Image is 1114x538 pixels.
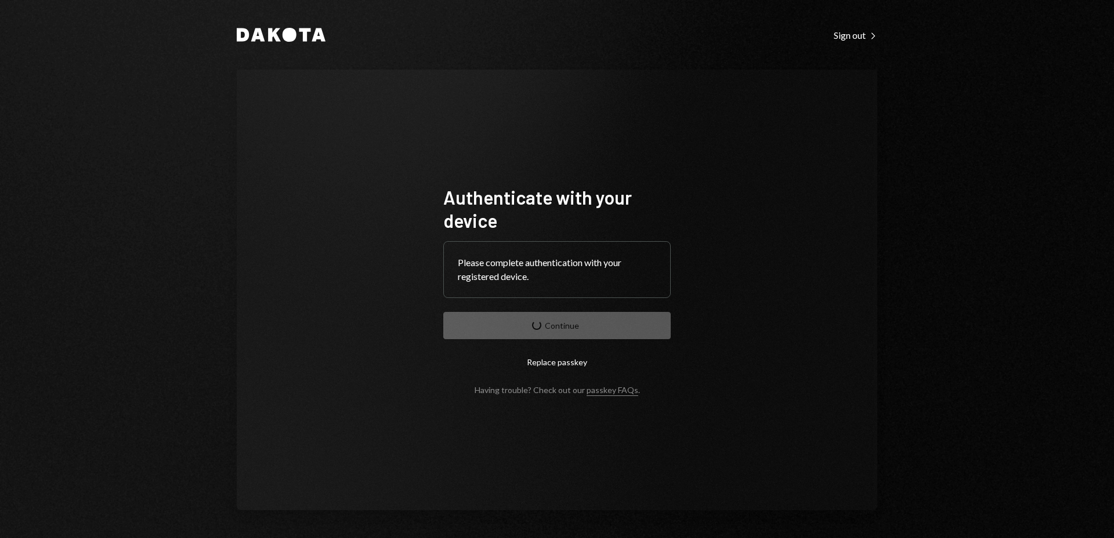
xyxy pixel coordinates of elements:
a: Sign out [834,28,877,41]
div: Sign out [834,30,877,41]
div: Please complete authentication with your registered device. [458,256,656,283]
button: Replace passkey [443,348,671,376]
div: Having trouble? Check out our . [475,385,640,395]
h1: Authenticate with your device [443,186,671,232]
a: passkey FAQs [587,385,638,396]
